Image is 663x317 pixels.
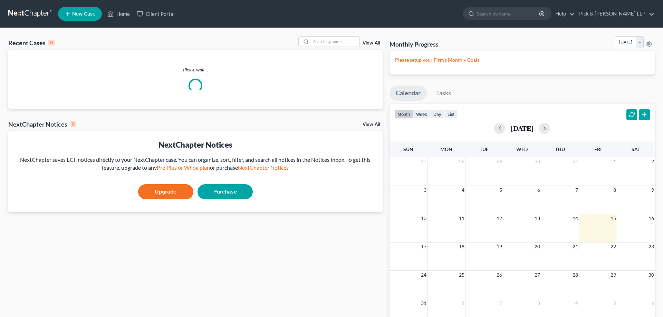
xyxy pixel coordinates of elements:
[133,8,178,20] a: Client Portal
[499,299,503,307] span: 2
[613,186,617,194] span: 8
[420,242,427,251] span: 17
[198,184,253,199] a: Purchase
[394,109,413,119] button: month
[104,8,133,20] a: Home
[430,86,457,101] a: Tasks
[610,271,617,279] span: 29
[8,120,76,128] div: NextChapter Notices
[461,186,465,194] span: 4
[572,271,579,279] span: 28
[651,299,655,307] span: 6
[534,214,541,222] span: 13
[48,40,55,46] div: 0
[458,271,465,279] span: 25
[430,109,444,119] button: day
[572,157,579,166] span: 31
[572,214,579,222] span: 14
[395,57,649,63] p: Please setup your Firm's Monthly Goals
[613,157,617,166] span: 1
[575,299,579,307] span: 4
[499,186,503,194] span: 5
[390,40,439,48] h3: Monthly Progress
[420,157,427,166] span: 27
[496,271,503,279] span: 26
[534,271,541,279] span: 27
[138,184,193,199] a: Upgrade
[390,86,427,101] a: Calendar
[458,214,465,222] span: 11
[516,146,528,152] span: Wed
[575,186,579,194] span: 7
[537,299,541,307] span: 3
[420,214,427,222] span: 10
[552,8,575,20] a: Help
[14,156,377,172] div: NextChapter saves ECF notices directly to your NextChapter case. You can organize, sort, filter, ...
[480,146,489,152] span: Tue
[70,121,76,127] div: 0
[632,146,640,152] span: Sat
[648,271,655,279] span: 30
[648,242,655,251] span: 23
[403,146,413,152] span: Sun
[651,157,655,166] span: 2
[461,299,465,307] span: 1
[72,11,95,17] span: New Case
[423,186,427,194] span: 3
[594,146,602,152] span: Fri
[648,214,655,222] span: 16
[413,109,430,119] button: week
[511,125,534,132] h2: [DATE]
[576,8,654,20] a: Pick & [PERSON_NAME] LLP
[610,242,617,251] span: 22
[8,66,383,73] p: Please wait...
[444,109,458,119] button: list
[14,139,377,150] div: NextChapter Notices
[555,146,565,152] span: Thu
[477,7,540,20] input: Search by name...
[496,214,503,222] span: 12
[496,157,503,166] span: 29
[311,37,359,47] input: Search by name...
[420,299,427,307] span: 31
[613,299,617,307] span: 5
[458,242,465,251] span: 18
[440,146,452,152] span: Mon
[458,157,465,166] span: 28
[610,214,617,222] span: 15
[537,186,541,194] span: 6
[363,41,380,46] a: View All
[651,186,655,194] span: 9
[496,242,503,251] span: 19
[238,164,289,171] a: NextChapter Notices
[534,242,541,251] span: 20
[363,122,380,127] a: View All
[157,164,210,171] a: Pro Plus or Whoa plan
[572,242,579,251] span: 21
[420,271,427,279] span: 24
[534,157,541,166] span: 30
[8,39,55,47] div: Recent Cases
